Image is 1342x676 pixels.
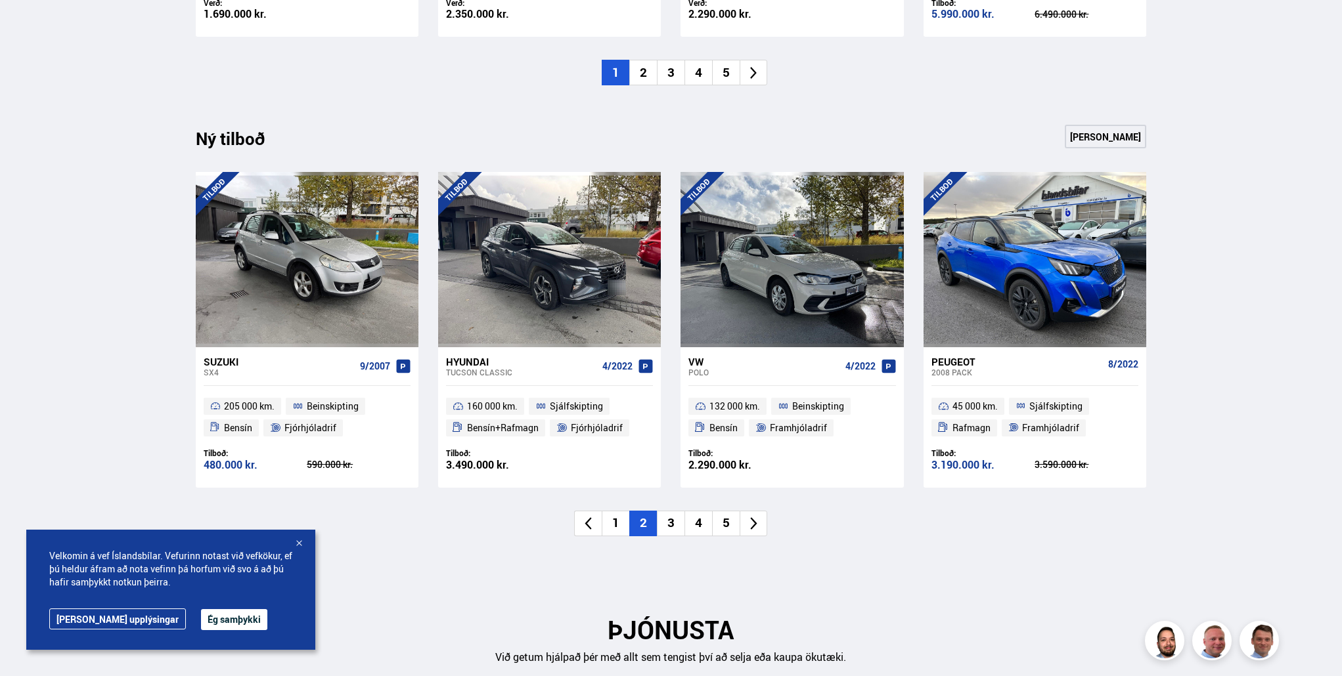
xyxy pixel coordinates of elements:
span: Fjórhjóladrif [571,420,623,436]
div: Suzuki [204,356,355,368]
span: 160 000 km. [467,398,518,414]
h2: ÞJÓNUSTA [196,615,1147,644]
li: 2 [629,60,657,85]
li: 3 [657,511,684,536]
span: 8/2022 [1108,359,1138,370]
li: 1 [602,60,629,85]
span: Framhjóladrif [1022,420,1079,436]
div: 3.590.000 kr. [1035,460,1138,469]
div: 3.190.000 kr. [931,459,1035,471]
div: SX4 [204,368,355,377]
li: 3 [657,60,684,85]
span: Sjálfskipting [550,398,603,414]
span: 205 000 km. [224,398,275,414]
button: Ég samþykki [201,609,267,630]
div: 3.490.000 kr. [446,459,550,471]
div: Tilboð: [688,448,792,458]
div: 2008 PACK [931,368,1103,377]
span: 45 000 km. [952,398,998,414]
img: FbJEzSuNWCJXmdc-.webp [1241,623,1281,662]
span: Bensín+Rafmagn [467,420,539,436]
span: Bensín [709,420,738,436]
button: Opna LiveChat spjallviðmót [11,5,50,45]
div: Hyundai [446,356,597,368]
a: Suzuki SX4 9/2007 205 000 km. Beinskipting Bensín Fjórhjóladrif Tilboð: 480.000 kr. 590.000 kr. [196,347,418,488]
span: Beinskipting [792,398,844,414]
div: Peugeot [931,356,1103,368]
div: Polo [688,368,839,377]
div: 2.290.000 kr. [688,459,792,471]
span: Beinskipting [307,398,359,414]
div: Tilboð: [446,448,550,458]
div: Tucson CLASSIC [446,368,597,377]
span: 4/2022 [845,361,876,371]
div: Ný tilboð [196,129,288,156]
li: 4 [684,511,712,536]
div: VW [688,356,839,368]
li: 4 [684,60,712,85]
a: Hyundai Tucson CLASSIC 4/2022 160 000 km. Sjálfskipting Bensín+Rafmagn Fjórhjóladrif Tilboð: 3.49... [438,347,661,488]
span: 4/2022 [602,361,633,371]
a: [PERSON_NAME] [1065,125,1146,148]
div: 2.350.000 kr. [446,9,550,20]
span: Sjálfskipting [1029,398,1083,414]
a: [PERSON_NAME] upplýsingar [49,608,186,629]
div: 590.000 kr. [307,460,411,469]
a: VW Polo 4/2022 132 000 km. Beinskipting Bensín Framhjóladrif Tilboð: 2.290.000 kr. [681,347,903,488]
span: Rafmagn [952,420,991,436]
span: Velkomin á vef Íslandsbílar. Vefurinn notast við vefkökur, ef þú heldur áfram að nota vefinn þá h... [49,549,292,589]
li: 5 [712,60,740,85]
div: 480.000 kr. [204,459,307,471]
p: Við getum hjálpað þér með allt sem tengist því að selja eða kaupa ökutæki. [196,650,1147,665]
span: Bensín [224,420,252,436]
span: Fjórhjóladrif [284,420,336,436]
div: 5.990.000 kr. [931,9,1035,20]
div: 1.690.000 kr. [204,9,307,20]
li: 1 [602,511,629,536]
span: Framhjóladrif [770,420,827,436]
a: Peugeot 2008 PACK 8/2022 45 000 km. Sjálfskipting Rafmagn Framhjóladrif Tilboð: 3.190.000 kr. 3.5... [924,347,1146,488]
div: Tilboð: [204,448,307,458]
span: 9/2007 [360,361,390,371]
img: siFngHWaQ9KaOqBr.png [1194,623,1234,662]
div: 6.490.000 kr. [1035,10,1138,19]
img: nhp88E3Fdnt1Opn2.png [1147,623,1186,662]
li: 2 [629,511,657,536]
div: 2.290.000 kr. [688,9,792,20]
li: 5 [712,511,740,536]
span: 132 000 km. [709,398,760,414]
div: Tilboð: [931,448,1035,458]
